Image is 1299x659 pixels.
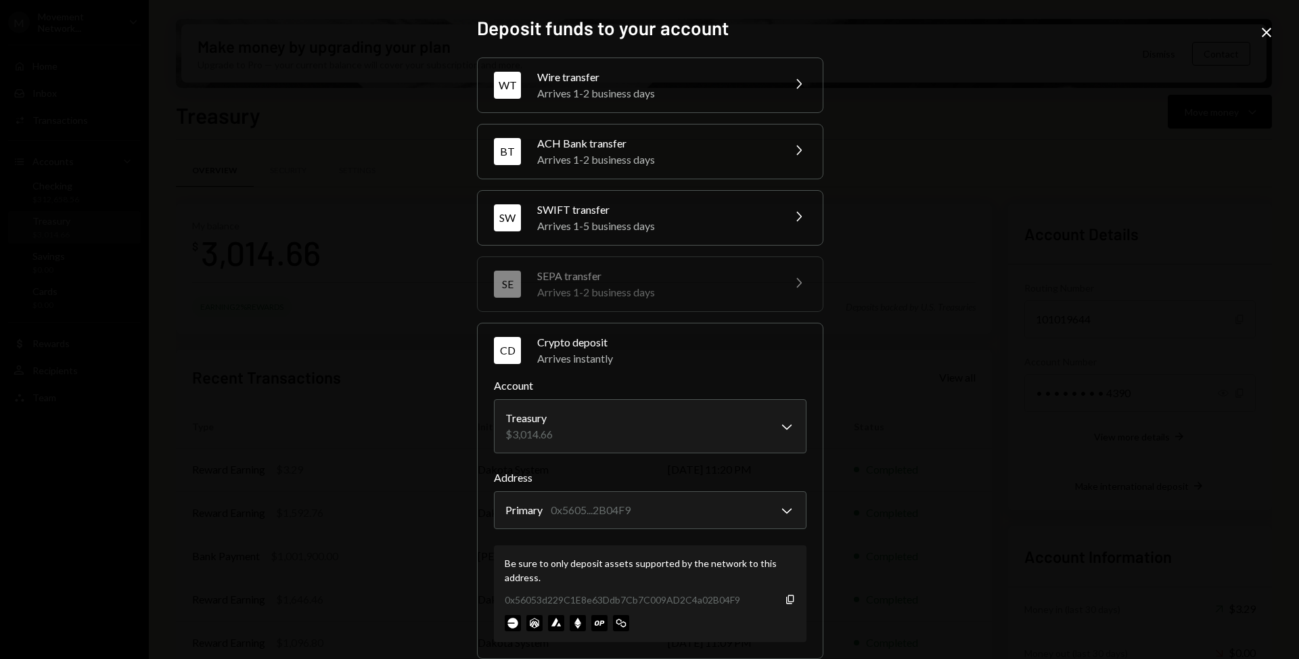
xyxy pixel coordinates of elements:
[494,491,806,529] button: Address
[494,378,806,394] label: Account
[477,15,822,41] h2: Deposit funds to your account
[505,593,740,607] div: 0x56053d229C1E8e63Ddb7Cb7C009AD2C4a02B04F9
[537,69,774,85] div: Wire transfer
[537,284,774,300] div: Arrives 1-2 business days
[548,615,564,631] img: avalanche-mainnet
[494,204,521,231] div: SW
[537,350,806,367] div: Arrives instantly
[537,152,774,168] div: Arrives 1-2 business days
[494,399,806,453] button: Account
[570,615,586,631] img: ethereum-mainnet
[591,615,608,631] img: optimism-mainnet
[526,615,543,631] img: arbitrum-mainnet
[494,378,806,642] div: CDCrypto depositArrives instantly
[551,502,631,518] div: 0x5605...2B04F9
[537,218,774,234] div: Arrives 1-5 business days
[478,257,823,311] button: SESEPA transferArrives 1-2 business days
[494,337,521,364] div: CD
[478,323,823,378] button: CDCrypto depositArrives instantly
[537,268,774,284] div: SEPA transfer
[478,191,823,245] button: SWSWIFT transferArrives 1-5 business days
[478,58,823,112] button: WTWire transferArrives 1-2 business days
[537,135,774,152] div: ACH Bank transfer
[537,334,806,350] div: Crypto deposit
[613,615,629,631] img: polygon-mainnet
[494,470,806,486] label: Address
[494,138,521,165] div: BT
[505,615,521,631] img: base-mainnet
[494,72,521,99] div: WT
[478,124,823,179] button: BTACH Bank transferArrives 1-2 business days
[505,556,796,585] div: Be sure to only deposit assets supported by the network to this address.
[537,85,774,101] div: Arrives 1-2 business days
[537,202,774,218] div: SWIFT transfer
[494,271,521,298] div: SE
